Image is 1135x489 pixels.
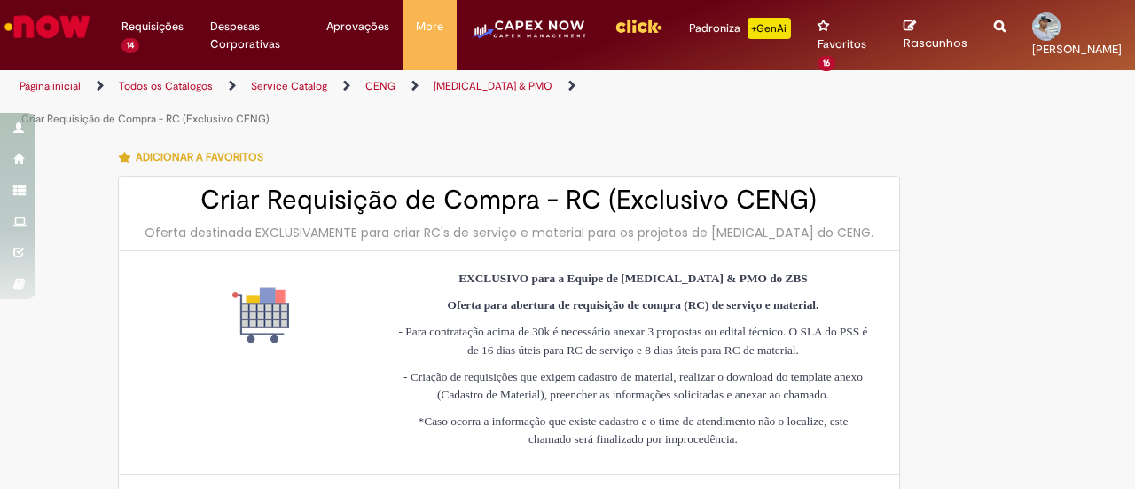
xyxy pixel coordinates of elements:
[137,185,881,215] h2: Criar Requisição de Compra - RC (Exclusivo CENG)
[448,298,819,312] strong: Oferta para abertura de requisição de compra (RC) de serviço e material.
[1032,42,1122,57] span: [PERSON_NAME]
[210,18,300,53] span: Despesas Corporativas
[748,18,791,39] p: +GenAi
[818,56,835,71] span: 16
[121,38,139,53] span: 14
[403,370,863,401] span: - Criação de requisições que exigem cadastro de material, realizar o download do template anexo (...
[13,70,743,136] ul: Trilhas de página
[118,138,273,176] button: Adicionar a Favoritos
[470,18,588,53] img: CapexLogo5.png
[904,35,967,51] span: Rascunhos
[458,272,528,285] strong: EXCLUSIVO
[251,79,327,93] a: Service Catalog
[20,79,81,93] a: Página inicial
[532,272,808,285] strong: para a Equipe de [MEDICAL_DATA] & PMO do ZBS
[232,287,289,343] img: Criar Requisição de Compra - RC (Exclusivo CENG)
[614,12,662,39] img: click_logo_yellow_360x200.png
[399,325,868,356] span: - Para contratação acima de 30k é necessário anexar 3 propostas ou edital técnico. O SLA do PSS é...
[419,414,849,446] span: *Caso ocorra a informação que existe cadastro e o time de atendimento não o localize, este chamad...
[121,18,184,35] span: Requisições
[137,224,881,241] div: Oferta destinada EXCLUSIVAMENTE para criar RC's de serviço e material para os projetos de [MEDICA...
[434,79,552,93] a: [MEDICAL_DATA] & PMO
[119,79,213,93] a: Todos os Catálogos
[904,19,967,51] a: Rascunhos
[136,151,263,165] span: Adicionar a Favoritos
[689,18,791,39] div: Padroniza
[818,35,866,53] span: Favoritos
[2,9,93,44] img: ServiceNow
[365,79,395,93] a: CENG
[326,18,389,35] span: Aprovações
[21,112,270,126] a: Criar Requisição de Compra - RC (Exclusivo CENG)
[416,18,443,35] span: More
